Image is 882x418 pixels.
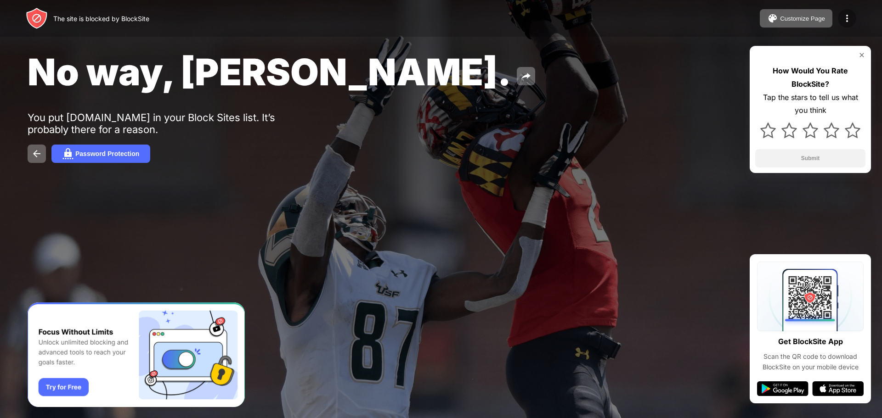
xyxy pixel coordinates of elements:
div: You put [DOMAIN_NAME] in your Block Sites list. It’s probably there for a reason. [28,111,311,135]
img: star.svg [845,123,860,138]
img: qrcode.svg [757,262,864,331]
div: The site is blocked by BlockSite [53,15,149,22]
button: Submit [755,149,865,167]
img: star.svg [824,123,839,138]
span: No way, [PERSON_NAME]. [28,50,511,94]
img: menu-icon.svg [842,13,853,24]
button: Password Protection [51,145,150,163]
div: Customize Page [780,15,825,22]
div: Tap the stars to tell us what you think [755,91,865,117]
img: share.svg [520,71,531,82]
div: Scan the QR code to download BlockSite on your mobile device [757,351,864,372]
img: app-store.svg [812,381,864,396]
img: star.svg [781,123,797,138]
img: star.svg [803,123,818,138]
img: rate-us-close.svg [858,51,865,59]
img: star.svg [760,123,776,138]
div: How Would You Rate BlockSite? [755,64,865,91]
div: Get BlockSite App [778,335,843,348]
img: back.svg [31,148,42,159]
iframe: Banner [28,302,245,407]
img: google-play.svg [757,381,808,396]
button: Customize Page [760,9,832,28]
img: header-logo.svg [26,7,48,29]
div: Password Protection [75,150,139,157]
img: pallet.svg [767,13,778,24]
img: password.svg [62,148,73,159]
